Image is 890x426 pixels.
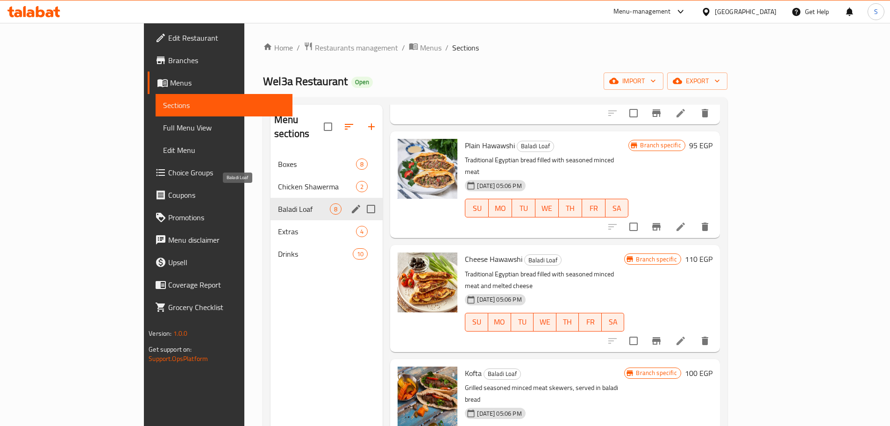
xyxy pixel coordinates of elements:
div: Drinks [278,248,353,260]
h6: 110 EGP [685,253,712,266]
a: Edit menu item [675,108,686,119]
h6: 95 EGP [689,139,712,152]
div: Baladi Loaf [524,254,562,266]
div: Extras4 [271,220,383,243]
button: export [667,72,727,90]
span: Select all sections [318,117,338,137]
span: SU [469,315,484,329]
span: TU [515,315,530,329]
span: Sort sections [338,116,360,138]
span: Sections [452,42,479,53]
span: Baladi Loaf [517,141,554,152]
nav: Menu sections [271,149,383,269]
span: TH [560,315,576,329]
a: Upsell [148,251,292,274]
a: Restaurants management [304,42,398,54]
span: Full Menu View [163,122,285,133]
div: Menu-management [613,6,671,17]
li: / [297,42,300,53]
span: 4 [356,227,367,236]
p: Grilled seasoned minced meat skewers, served in baladi bread [465,382,624,405]
button: delete [694,102,716,124]
a: Edit Menu [156,139,292,161]
span: Extras [278,226,356,237]
img: Plain Hawawshi [398,139,457,199]
span: Chicken Shawerma [278,181,356,192]
a: Full Menu View [156,116,292,139]
span: MO [492,202,508,215]
span: Get support on: [149,343,192,355]
span: Promotions [168,212,285,223]
a: Menus [409,42,441,54]
div: Drinks10 [271,243,383,265]
button: SA [602,313,625,332]
span: Open [351,78,373,86]
span: Menus [170,77,285,88]
span: Select to update [624,331,643,351]
button: FR [579,313,602,332]
div: items [356,226,368,237]
span: import [611,75,656,87]
p: Traditional Egyptian bread filled with seasoned minced meat [465,154,628,178]
span: Select to update [624,217,643,237]
span: Branch specific [632,255,680,264]
nav: breadcrumb [263,42,727,54]
button: MO [488,313,511,332]
span: Wel3a Restaurant [263,71,348,92]
button: TU [511,313,534,332]
button: edit [349,202,363,216]
span: [DATE] 05:06 PM [473,181,525,190]
span: TH [562,202,578,215]
span: Menu disclaimer [168,234,285,245]
button: WE [534,313,556,332]
h6: 100 EGP [685,367,712,380]
span: Branch specific [636,141,684,150]
a: Coupons [148,184,292,206]
a: Support.OpsPlatform [149,353,208,365]
div: Baladi Loaf8edit [271,198,383,220]
button: Branch-specific-item [645,330,668,352]
a: Edit menu item [675,335,686,347]
span: 10 [353,250,367,259]
span: Restaurants management [315,42,398,53]
a: Sections [156,94,292,116]
span: MO [492,315,507,329]
span: Baladi Loaf [525,255,561,266]
span: Boxes [278,159,356,170]
span: Coverage Report [168,279,285,290]
button: SU [465,313,488,332]
a: Branches [148,49,292,72]
span: Baladi Loaf [484,368,520,379]
button: WE [535,199,559,217]
span: SA [609,202,625,215]
span: 2 [356,182,367,191]
span: Cheese Hawawshi [465,252,522,266]
button: TH [556,313,579,332]
button: import [604,72,663,90]
h2: Menu sections [274,113,324,141]
a: Choice Groups [148,161,292,184]
a: Coverage Report [148,274,292,296]
span: FR [583,315,598,329]
span: Edit Menu [163,144,285,156]
span: Plain Hawawshi [465,138,515,152]
img: Cheese Hawawshi [398,253,457,312]
span: Select to update [624,103,643,123]
span: Kofta [465,366,482,380]
button: Add section [360,116,383,138]
div: items [356,181,368,192]
span: TU [516,202,532,215]
span: Branch specific [632,368,680,377]
span: export [675,75,720,87]
div: Chicken Shawerma2 [271,175,383,198]
a: Menus [148,72,292,94]
span: WE [537,315,553,329]
span: Menus [420,42,441,53]
a: Promotions [148,206,292,229]
a: Grocery Checklist [148,296,292,318]
span: FR [586,202,602,215]
span: Baladi Loaf [278,203,330,215]
span: 8 [356,160,367,169]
